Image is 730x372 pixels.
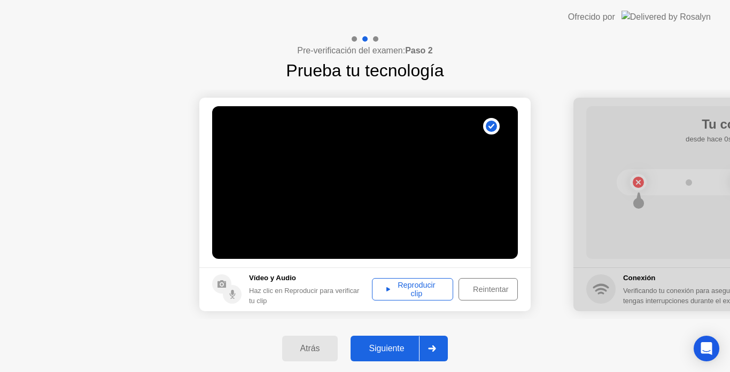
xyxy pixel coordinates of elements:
[376,281,449,298] div: Reproducir clip
[622,11,711,23] img: Delivered by Rosalyn
[351,336,448,361] button: Siguiente
[694,336,719,361] div: Open Intercom Messenger
[462,285,519,294] div: Reintentar
[282,336,338,361] button: Atrás
[372,278,453,300] button: Reproducir clip
[354,344,419,353] div: Siguiente
[459,278,518,300] button: Reintentar
[405,46,433,55] b: Paso 2
[249,273,367,283] h5: Vídeo y Audio
[297,44,432,57] h4: Pre-verificación del examen:
[568,11,615,23] div: Ofrecido por
[249,286,367,306] div: Haz clic en Reproducir para verificar tu clip
[285,344,335,353] div: Atrás
[286,58,444,83] h1: Prueba tu tecnología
